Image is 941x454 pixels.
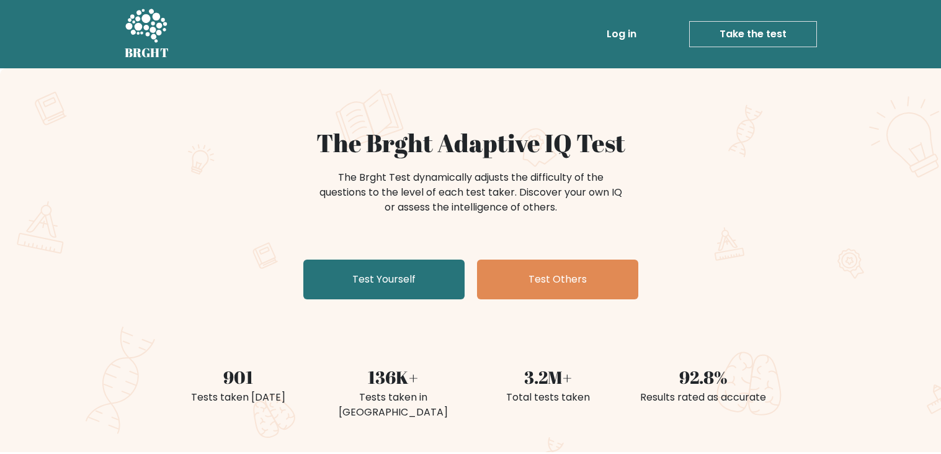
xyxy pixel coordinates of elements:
a: Take the test [689,21,817,47]
a: Test Others [477,260,638,299]
div: 3.2M+ [478,364,618,390]
div: Tests taken in [GEOGRAPHIC_DATA] [323,390,463,420]
a: Test Yourself [303,260,465,299]
h5: BRGHT [125,45,169,60]
div: Results rated as accurate [633,390,774,405]
div: Total tests taken [478,390,618,405]
div: Tests taken [DATE] [168,390,308,405]
div: 901 [168,364,308,390]
div: The Brght Test dynamically adjusts the difficulty of the questions to the level of each test take... [316,170,626,215]
a: BRGHT [125,5,169,63]
a: Log in [602,22,641,47]
div: 92.8% [633,364,774,390]
div: 136K+ [323,364,463,390]
h1: The Brght Adaptive IQ Test [168,128,774,158]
